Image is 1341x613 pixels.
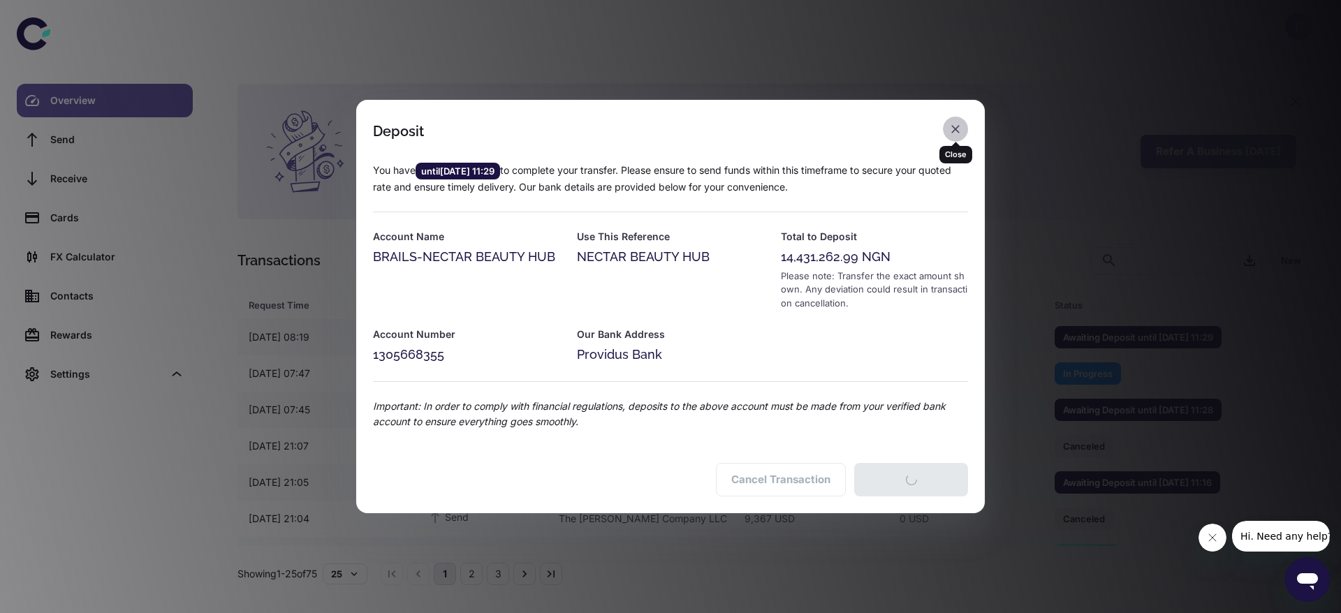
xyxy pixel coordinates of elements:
div: 14,431,262.99 NGN [781,247,968,267]
iframe: Message from company [1232,521,1330,552]
div: 1305668355 [373,345,560,364]
h6: Account Number [373,327,560,342]
iframe: Button to launch messaging window [1285,557,1330,602]
h6: Use This Reference [577,229,764,244]
div: Close [939,146,972,163]
div: Deposit [373,123,424,140]
p: You have to complete your transfer. Please ensure to send funds within this timeframe to secure y... [373,163,968,195]
h6: Total to Deposit [781,229,968,244]
h6: Account Name [373,229,560,244]
h6: Our Bank Address [577,327,764,342]
div: Please note: Transfer the exact amount shown. Any deviation could result in transaction cancellat... [781,269,968,311]
iframe: Close message [1199,524,1226,552]
p: Important: In order to comply with financial regulations, deposits to the above account must be m... [373,399,968,429]
span: Hi. Need any help? [8,10,101,21]
div: NECTAR BEAUTY HUB [577,247,764,267]
div: Providus Bank [577,345,764,364]
span: until [DATE] 11:29 [416,164,500,178]
div: BRAILS-NECTAR BEAUTY HUB [373,247,560,267]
